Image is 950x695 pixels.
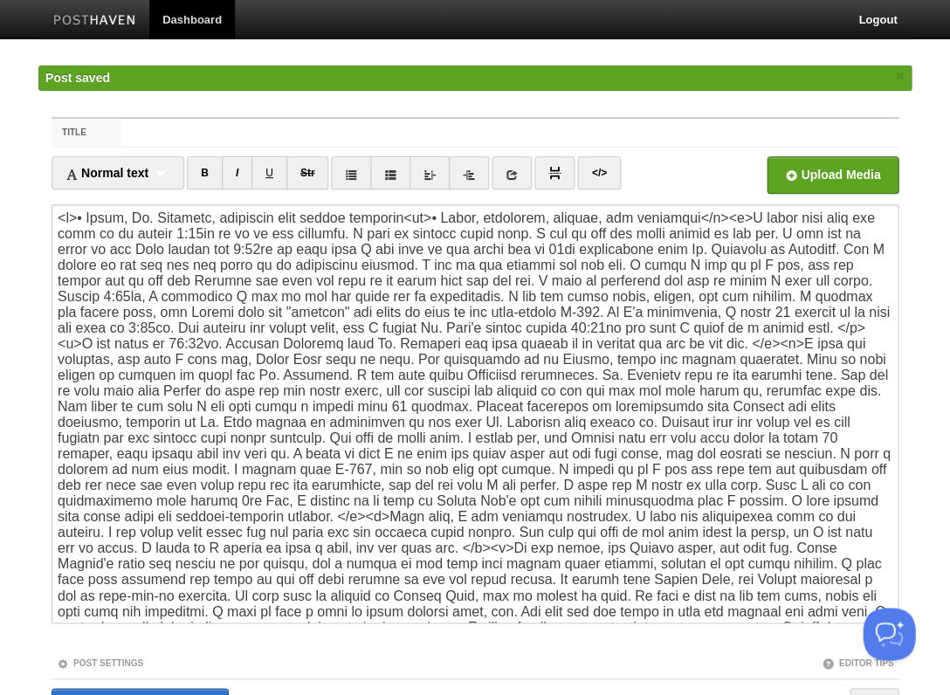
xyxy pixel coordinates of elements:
[577,156,620,189] a: Edit HTML
[410,156,450,189] a: Outdent
[222,156,252,189] a: CTRL+I
[300,167,315,179] del: Str
[52,119,122,147] label: Title
[52,204,898,623] textarea: To enrich screen reader interactions, please activate Accessibility in Grammarly extension settings
[863,608,915,660] iframe: Help Scout Beacon - Open
[548,167,561,179] img: pagebreak-icon.png
[370,156,410,189] a: Ordered list
[822,657,893,667] a: Editor Tips
[65,166,148,180] span: Normal text
[891,65,907,87] a: ×
[331,156,371,189] a: Unordered list
[251,156,287,189] a: CTRL+U
[53,15,136,28] img: Posthaven-bar
[187,156,223,189] a: CTRL+B
[57,657,143,667] a: Post Settings
[449,156,489,189] a: Indent
[492,156,532,189] a: Insert link
[45,71,110,85] span: Post saved
[534,156,575,189] a: Insert Read More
